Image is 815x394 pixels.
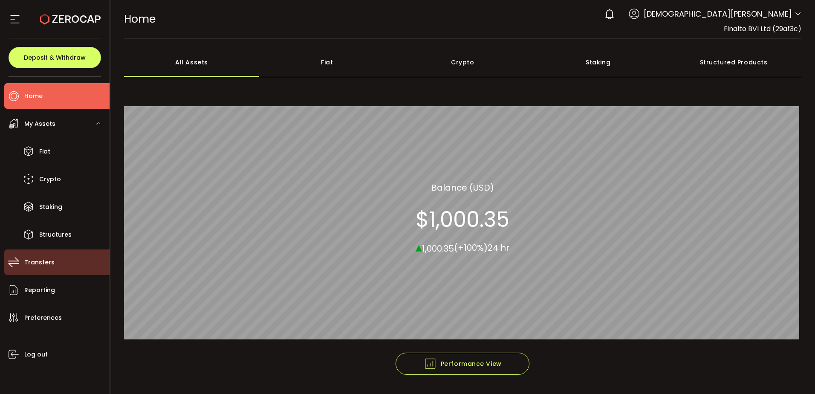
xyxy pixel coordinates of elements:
[39,173,61,185] span: Crypto
[124,47,260,77] div: All Assets
[530,47,666,77] div: Staking
[724,24,801,34] span: Finalto BVI Ltd (29af3c)
[39,201,62,213] span: Staking
[488,242,509,254] span: 24 hr
[39,145,50,158] span: Fiat
[772,353,815,394] iframe: Chat Widget
[9,47,101,68] button: Deposit & Withdraw
[24,118,55,130] span: My Assets
[24,348,48,361] span: Log out
[416,238,422,256] span: ▴
[454,242,488,254] span: (+100%)
[416,206,509,232] section: $1,000.35
[39,229,72,241] span: Structures
[24,90,43,102] span: Home
[424,357,502,370] span: Performance View
[644,8,792,20] span: [DEMOGRAPHIC_DATA][PERSON_NAME]
[24,55,86,61] span: Deposit & Withdraw
[422,242,454,254] span: 1,000.35
[24,256,55,269] span: Transfers
[666,47,801,77] div: Structured Products
[259,47,395,77] div: Fiat
[396,353,529,375] button: Performance View
[24,312,62,324] span: Preferences
[24,284,55,296] span: Reporting
[124,12,156,26] span: Home
[431,181,494,194] section: Balance (USD)
[395,47,530,77] div: Crypto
